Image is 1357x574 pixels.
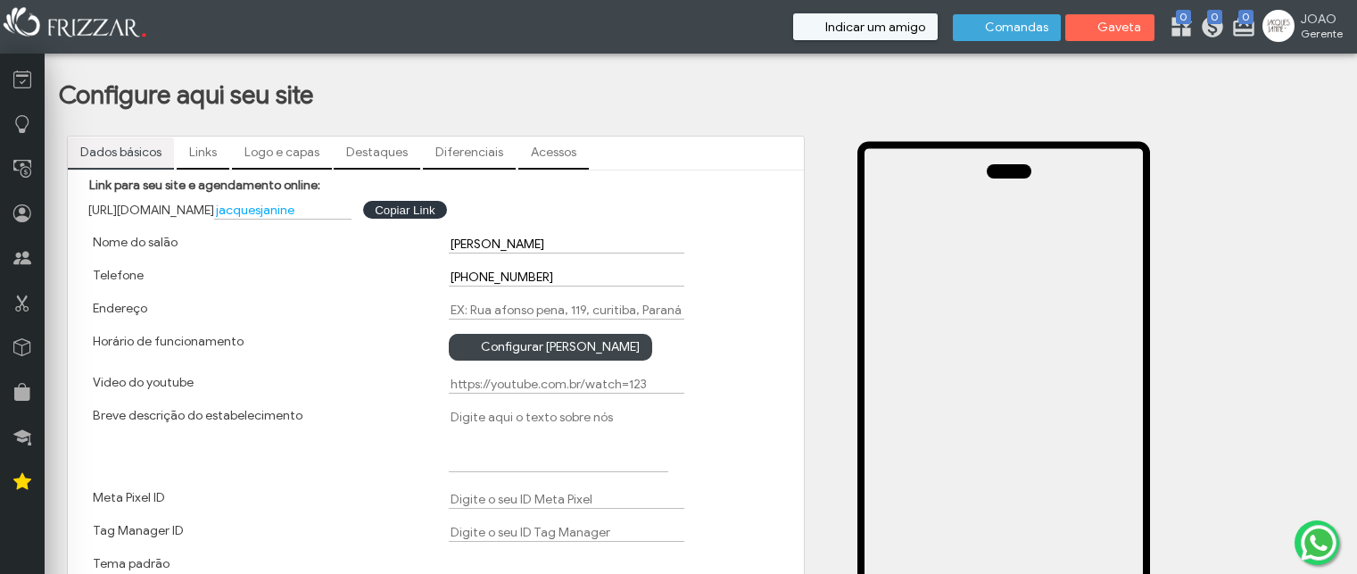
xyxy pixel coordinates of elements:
a: 0 [1200,14,1218,43]
a: Destaques [334,137,420,168]
a: JOAO Gerente [1262,10,1348,46]
label: Endereço [93,301,147,316]
input: https://youtube.com.br/watch=123 [449,375,684,394]
a: Dados básicos [68,137,174,168]
label: Tag Manager ID [93,523,184,538]
a: 0 [1169,14,1187,43]
button: Copiar Link [363,201,446,219]
button: Indicar um amigo [793,13,938,40]
button: Configurar [PERSON_NAME] [449,334,652,361]
input: Digite aqui o telefone [449,268,684,287]
h1: Configure aqui seu site [59,79,1352,111]
label: Meta Pixel ID [93,490,165,505]
span: Indicar um amigo [825,21,925,34]
span: Gaveta [1097,21,1142,34]
label: Tema padrão [93,556,170,571]
input: Digite o seu ID Meta Pixel [449,490,684,509]
span: [URL][DOMAIN_NAME] [88,203,214,218]
a: Diferenciais [423,137,516,168]
a: Acessos [518,137,589,168]
label: Telefone [93,268,144,283]
label: Video do youtube [93,375,194,390]
span: 0 [1238,10,1254,24]
label: Horário de funcionamento [93,334,244,349]
span: JOAO [1301,12,1343,27]
button: Gaveta [1065,14,1154,41]
a: Links [177,137,229,168]
input: Digite aqui o nome do salão [449,235,684,254]
span: Gerente [1301,27,1343,40]
a: Logo e capas [232,137,332,168]
span: 0 [1207,10,1222,24]
span: Comandas [985,21,1048,34]
a: 0 [1231,14,1249,43]
img: whatsapp.png [1297,521,1340,564]
span: Configurar [PERSON_NAME] [481,334,640,361]
input: meusalao [214,201,352,220]
label: Link para seu site e agendamento online: [89,178,320,193]
label: Breve descrição do estabelecimento [93,408,302,423]
button: Comandas [953,14,1061,41]
input: EX: Rua afonso pena, 119, curitiba, Paraná [449,301,684,320]
label: Nome do salão [93,235,178,250]
input: Digite o seu ID Tag Manager [449,523,684,542]
span: 0 [1176,10,1191,24]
